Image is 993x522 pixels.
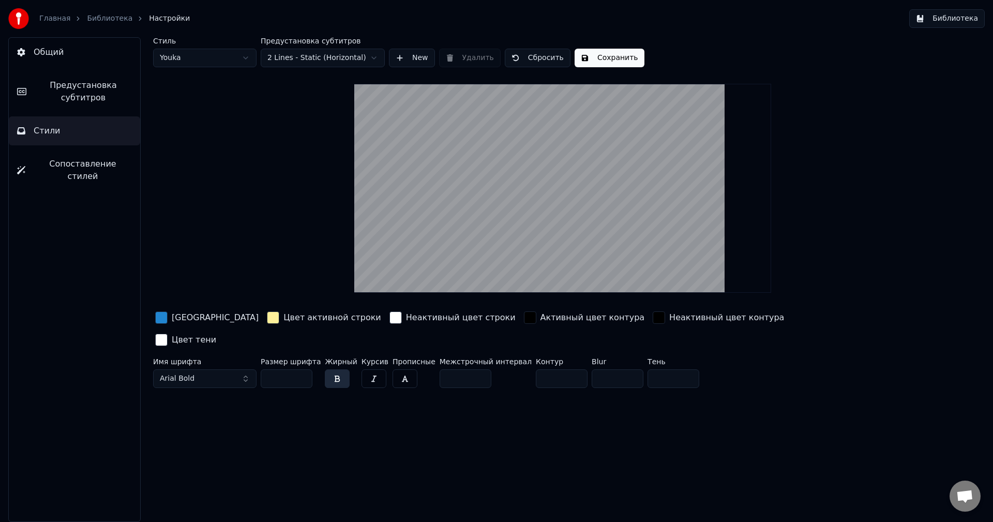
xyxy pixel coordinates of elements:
[393,358,435,365] label: Прописные
[34,125,61,137] span: Стили
[39,13,70,24] a: Главная
[261,37,385,44] label: Предустановка субтитров
[389,49,435,67] button: New
[160,374,194,384] span: Arial Bold
[265,309,383,326] button: Цвет активной строки
[153,358,257,365] label: Имя шрифта
[406,311,516,324] div: Неактивный цвет строки
[34,46,64,58] span: Общий
[153,37,257,44] label: Стиль
[651,309,786,326] button: Неактивный цвет контура
[172,311,259,324] div: [GEOGRAPHIC_DATA]
[575,49,644,67] button: Сохранить
[9,150,140,191] button: Сопоставление стилей
[34,158,132,183] span: Сопоставление стилей
[522,309,647,326] button: Активный цвет контура
[9,71,140,112] button: Предустановка субтитров
[536,358,588,365] label: Контур
[153,332,218,348] button: Цвет тени
[8,8,29,29] img: youka
[505,49,570,67] button: Сбросить
[540,311,645,324] div: Активный цвет контура
[648,358,699,365] label: Тень
[9,116,140,145] button: Стили
[87,13,132,24] a: Библиотека
[261,358,321,365] label: Размер шрифта
[669,311,784,324] div: Неактивный цвет контура
[950,481,981,512] a: Открытый чат
[325,358,357,365] label: Жирный
[387,309,518,326] button: Неактивный цвет строки
[909,9,985,28] button: Библиотека
[592,358,643,365] label: Blur
[440,358,532,365] label: Межстрочный интервал
[39,13,190,24] nav: breadcrumb
[149,13,190,24] span: Настройки
[283,311,381,324] div: Цвет активной строки
[172,334,216,346] div: Цвет тени
[153,309,261,326] button: [GEOGRAPHIC_DATA]
[362,358,388,365] label: Курсив
[35,79,132,104] span: Предустановка субтитров
[9,38,140,67] button: Общий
